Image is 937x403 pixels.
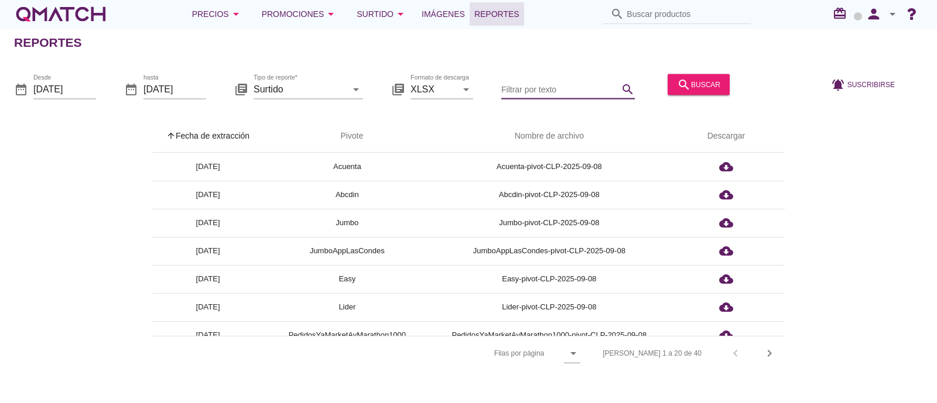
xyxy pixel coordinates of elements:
[459,82,473,96] i: arrow_drop_down
[229,7,243,21] i: arrow_drop_down
[431,237,668,265] td: JumboAppLasCondes-pivot-CLP-2025-09-08
[719,328,733,342] i: cloud_download
[262,7,338,21] div: Promociones
[357,7,408,21] div: Surtido
[143,80,206,98] input: hasta
[431,321,668,349] td: PedidosYaMarketAvMarathon1000-pivot-CLP-2025-09-08
[254,80,347,98] input: Tipo de reporte*
[264,209,431,237] td: Jumbo
[431,293,668,321] td: Lider-pivot-CLP-2025-09-08
[324,7,338,21] i: arrow_drop_down
[677,77,720,91] div: buscar
[377,336,580,370] div: Filas por página
[610,7,624,21] i: search
[719,300,733,314] i: cloud_download
[719,244,733,258] i: cloud_download
[668,74,730,95] button: buscar
[349,82,363,96] i: arrow_drop_down
[234,82,248,96] i: library_books
[192,7,243,21] div: Precios
[152,293,264,321] td: [DATE]
[14,82,28,96] i: date_range
[885,7,900,21] i: arrow_drop_down
[719,160,733,174] i: cloud_download
[264,153,431,181] td: Acuenta
[264,321,431,349] td: PedidosYaMarketAvMarathon1000
[677,77,691,91] i: search
[152,181,264,209] td: [DATE]
[422,7,465,21] span: Imágenes
[152,153,264,181] td: [DATE]
[603,348,702,359] div: [PERSON_NAME] 1 a 20 de 40
[566,346,580,360] i: arrow_drop_down
[152,321,264,349] td: [DATE]
[719,272,733,286] i: cloud_download
[411,80,457,98] input: Formato de descarga
[152,265,264,293] td: [DATE]
[431,265,668,293] td: Easy-pivot-CLP-2025-09-08
[14,33,82,52] h2: Reportes
[621,82,635,96] i: search
[264,120,431,153] th: Pivote: Not sorted. Activate to sort ascending.
[252,2,348,26] button: Promociones
[152,120,264,153] th: Fecha de extracción: Sorted ascending. Activate to sort descending.
[14,2,108,26] a: white-qmatch-logo
[152,237,264,265] td: [DATE]
[847,79,895,89] span: Suscribirse
[417,2,470,26] a: Imágenes
[394,7,408,21] i: arrow_drop_down
[431,120,668,153] th: Nombre de archivo: Not sorted.
[391,82,405,96] i: library_books
[759,343,780,364] button: Next page
[474,7,519,21] span: Reportes
[627,5,744,23] input: Buscar productos
[719,216,733,230] i: cloud_download
[762,346,777,360] i: chevron_right
[431,153,668,181] td: Acuenta-pivot-CLP-2025-09-08
[264,181,431,209] td: Abcdin
[719,188,733,202] i: cloud_download
[183,2,252,26] button: Precios
[501,80,618,98] input: Filtrar por texto
[831,77,847,91] i: notifications_active
[264,293,431,321] td: Lider
[431,209,668,237] td: Jumbo-pivot-CLP-2025-09-08
[431,181,668,209] td: Abcdin-pivot-CLP-2025-09-08
[33,80,96,98] input: Desde
[668,120,785,153] th: Descargar: Not sorted.
[862,6,885,22] i: person
[347,2,417,26] button: Surtido
[470,2,524,26] a: Reportes
[833,6,851,20] i: redeem
[822,74,904,95] button: Suscribirse
[166,131,176,140] i: arrow_upward
[264,265,431,293] td: Easy
[264,237,431,265] td: JumboAppLasCondes
[124,82,138,96] i: date_range
[152,209,264,237] td: [DATE]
